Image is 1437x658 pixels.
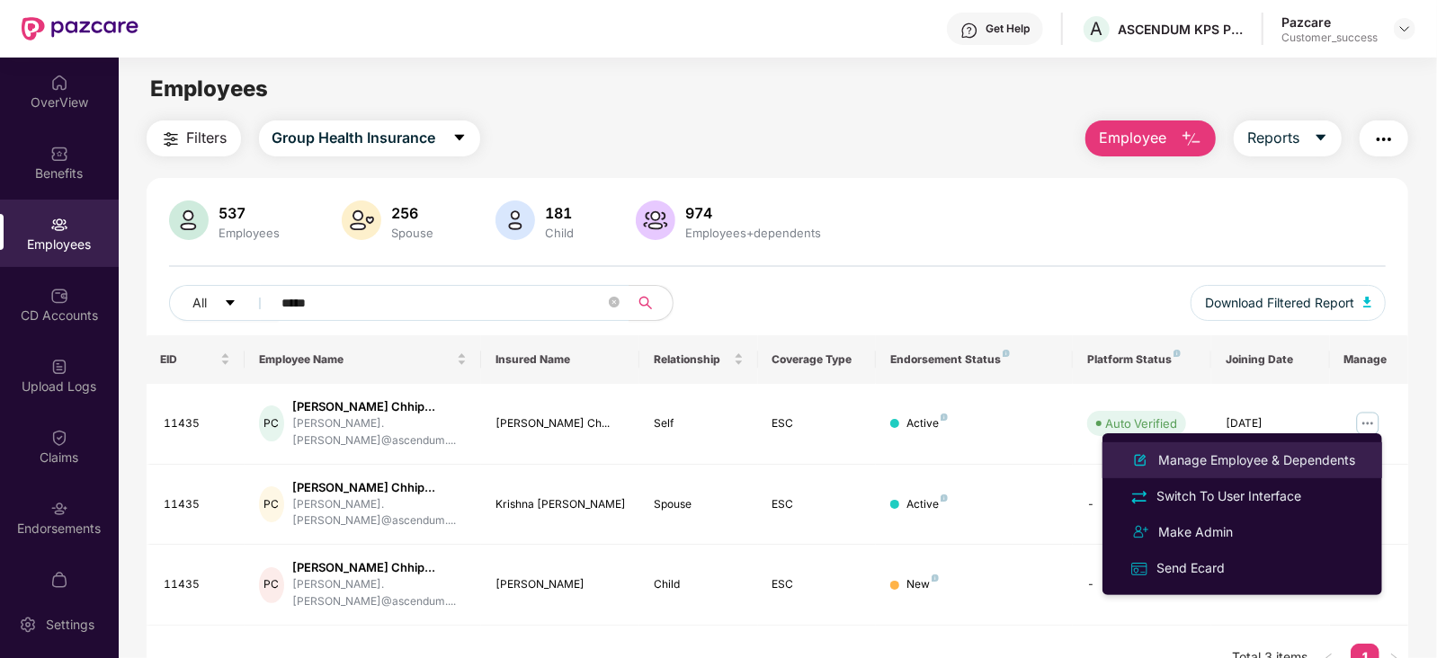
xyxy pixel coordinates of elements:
div: Endorsement Status [890,352,1058,367]
img: manageButton [1353,409,1382,438]
span: search [629,296,664,310]
div: Active [906,415,948,432]
div: Child [542,226,578,240]
span: Employees [150,76,268,102]
div: Send Ecard [1153,558,1228,578]
img: svg+xml;base64,PHN2ZyB4bWxucz0iaHR0cDovL3d3dy53My5vcmcvMjAwMC9zdmciIHdpZHRoPSI4IiBoZWlnaHQ9IjgiIH... [941,494,948,502]
img: svg+xml;base64,PHN2ZyB4bWxucz0iaHR0cDovL3d3dy53My5vcmcvMjAwMC9zdmciIHdpZHRoPSIyNCIgaGVpZ2h0PSIyNC... [1129,521,1151,543]
span: A [1091,18,1103,40]
div: ESC [772,496,862,513]
img: svg+xml;base64,PHN2ZyB4bWxucz0iaHR0cDovL3d3dy53My5vcmcvMjAwMC9zdmciIHhtbG5zOnhsaW5rPSJodHRwOi8vd3... [495,200,535,240]
span: All [193,293,208,313]
div: Self [654,415,744,432]
div: Spouse [388,226,438,240]
span: Filters [187,127,228,149]
img: svg+xml;base64,PHN2ZyB4bWxucz0iaHR0cDovL3d3dy53My5vcmcvMjAwMC9zdmciIHhtbG5zOnhsaW5rPSJodHRwOi8vd3... [1181,129,1202,150]
button: Filters [147,120,241,156]
div: Employees+dependents [683,226,826,240]
span: Employee Name [259,352,453,367]
th: Joining Date [1211,335,1330,384]
img: svg+xml;base64,PHN2ZyB4bWxucz0iaHR0cDovL3d3dy53My5vcmcvMjAwMC9zdmciIHhtbG5zOnhsaW5rPSJodHRwOi8vd3... [1129,449,1151,471]
span: Relationship [654,352,730,367]
img: svg+xml;base64,PHN2ZyBpZD0iQ2xhaW0iIHhtbG5zPSJodHRwOi8vd3d3LnczLm9yZy8yMDAwL3N2ZyIgd2lkdGg9IjIwIi... [50,429,68,447]
span: Reports [1247,127,1299,149]
div: Manage Employee & Dependents [1155,450,1359,470]
th: Manage [1330,335,1409,384]
button: Download Filtered Report [1191,285,1387,321]
img: svg+xml;base64,PHN2ZyB4bWxucz0iaHR0cDovL3d3dy53My5vcmcvMjAwMC9zdmciIHdpZHRoPSI4IiBoZWlnaHQ9IjgiIH... [1003,350,1010,357]
img: svg+xml;base64,PHN2ZyBpZD0iRW1wbG95ZWVzIiB4bWxucz0iaHR0cDovL3d3dy53My5vcmcvMjAwMC9zdmciIHdpZHRoPS... [50,216,68,234]
div: [PERSON_NAME] Chhip... [293,479,468,496]
div: Pazcare [1281,13,1378,31]
div: Active [906,496,948,513]
th: EID [147,335,245,384]
img: svg+xml;base64,PHN2ZyBpZD0iRHJvcGRvd24tMzJ4MzIiIHhtbG5zPSJodHRwOi8vd3d3LnczLm9yZy8yMDAwL3N2ZyIgd2... [1397,22,1412,36]
div: [PERSON_NAME] Chhip... [293,398,468,415]
div: ESC [772,576,862,593]
img: svg+xml;base64,PHN2ZyB4bWxucz0iaHR0cDovL3d3dy53My5vcmcvMjAwMC9zdmciIHdpZHRoPSIyNCIgaGVpZ2h0PSIyNC... [1129,487,1149,507]
div: 537 [216,204,284,222]
span: Group Health Insurance [272,127,436,149]
div: [PERSON_NAME].[PERSON_NAME]@ascendum.... [293,415,468,449]
img: svg+xml;base64,PHN2ZyBpZD0iQ0RfQWNjb3VudHMiIGRhdGEtbmFtZT0iQ0QgQWNjb3VudHMiIHhtbG5zPSJodHRwOi8vd3... [50,287,68,305]
div: Make Admin [1155,522,1236,542]
span: close-circle [609,297,620,307]
span: Employee [1099,127,1166,149]
img: svg+xml;base64,PHN2ZyB4bWxucz0iaHR0cDovL3d3dy53My5vcmcvMjAwMC9zdmciIHdpZHRoPSIxNiIgaGVpZ2h0PSIxNi... [1129,559,1149,579]
img: svg+xml;base64,PHN2ZyBpZD0iQmVuZWZpdHMiIHhtbG5zPSJodHRwOi8vd3d3LnczLm9yZy8yMDAwL3N2ZyIgd2lkdGg9Ij... [50,145,68,163]
div: Customer_success [1281,31,1378,45]
img: svg+xml;base64,PHN2ZyB4bWxucz0iaHR0cDovL3d3dy53My5vcmcvMjAwMC9zdmciIHdpZHRoPSIyNCIgaGVpZ2h0PSIyNC... [1373,129,1395,150]
button: Allcaret-down [169,285,279,321]
div: [DATE] [1226,415,1316,432]
div: Auto Verified [1105,414,1177,432]
div: [PERSON_NAME].[PERSON_NAME]@ascendum.... [293,576,468,610]
div: PC [259,486,283,522]
span: caret-down [452,130,467,147]
img: svg+xml;base64,PHN2ZyBpZD0iRW5kb3JzZW1lbnRzIiB4bWxucz0iaHR0cDovL3d3dy53My5vcmcvMjAwMC9zdmciIHdpZH... [50,500,68,518]
img: svg+xml;base64,PHN2ZyBpZD0iTXlfT3JkZXJzIiBkYXRhLW5hbWU9Ik15IE9yZGVycyIgeG1sbnM9Imh0dHA6Ly93d3cudz... [50,571,68,589]
div: ESC [772,415,862,432]
span: caret-down [1314,130,1328,147]
button: search [629,285,674,321]
div: PC [259,405,283,441]
div: New [906,576,939,593]
td: - [1073,545,1211,626]
span: EID [161,352,218,367]
div: 11435 [165,496,231,513]
img: svg+xml;base64,PHN2ZyB4bWxucz0iaHR0cDovL3d3dy53My5vcmcvMjAwMC9zdmciIHhtbG5zOnhsaW5rPSJodHRwOi8vd3... [1363,297,1372,307]
div: 181 [542,204,578,222]
th: Relationship [639,335,758,384]
img: svg+xml;base64,PHN2ZyBpZD0iVXBsb2FkX0xvZ3MiIGRhdGEtbmFtZT0iVXBsb2FkIExvZ3MiIHhtbG5zPSJodHRwOi8vd3... [50,358,68,376]
th: Coverage Type [758,335,877,384]
span: caret-down [224,297,237,311]
div: PC [259,567,283,603]
div: [PERSON_NAME] Chhip... [293,559,468,576]
div: [PERSON_NAME] Ch... [495,415,624,432]
img: svg+xml;base64,PHN2ZyB4bWxucz0iaHR0cDovL3d3dy53My5vcmcvMjAwMC9zdmciIHdpZHRoPSIyNCIgaGVpZ2h0PSIyNC... [160,129,182,150]
div: ASCENDUM KPS PRIVATE LIMITED [1118,21,1244,38]
span: Download Filtered Report [1205,293,1354,313]
img: svg+xml;base64,PHN2ZyB4bWxucz0iaHR0cDovL3d3dy53My5vcmcvMjAwMC9zdmciIHdpZHRoPSI4IiBoZWlnaHQ9IjgiIH... [932,574,939,582]
button: Group Health Insurancecaret-down [259,120,480,156]
div: Platform Status [1087,352,1197,367]
img: svg+xml;base64,PHN2ZyB4bWxucz0iaHR0cDovL3d3dy53My5vcmcvMjAwMC9zdmciIHdpZHRoPSI4IiBoZWlnaHQ9IjgiIH... [941,413,948,421]
img: svg+xml;base64,PHN2ZyB4bWxucz0iaHR0cDovL3d3dy53My5vcmcvMjAwMC9zdmciIHhtbG5zOnhsaW5rPSJodHRwOi8vd3... [636,200,675,240]
img: svg+xml;base64,PHN2ZyB4bWxucz0iaHR0cDovL3d3dy53My5vcmcvMjAwMC9zdmciIHhtbG5zOnhsaW5rPSJodHRwOi8vd3... [169,200,209,240]
div: Spouse [654,496,744,513]
div: Krishna [PERSON_NAME] [495,496,624,513]
img: svg+xml;base64,PHN2ZyBpZD0iSG9tZSIgeG1sbnM9Imh0dHA6Ly93d3cudzMub3JnLzIwMDAvc3ZnIiB3aWR0aD0iMjAiIG... [50,74,68,92]
div: Employees [216,226,284,240]
img: svg+xml;base64,PHN2ZyBpZD0iSGVscC0zMngzMiIgeG1sbnM9Imh0dHA6Ly93d3cudzMub3JnLzIwMDAvc3ZnIiB3aWR0aD... [960,22,978,40]
div: Child [654,576,744,593]
div: [PERSON_NAME] [495,576,624,593]
div: 11435 [165,415,231,432]
th: Insured Name [481,335,638,384]
div: Switch To User Interface [1153,486,1305,506]
div: [PERSON_NAME].[PERSON_NAME]@ascendum.... [293,496,468,530]
div: 974 [683,204,826,222]
div: 11435 [165,576,231,593]
div: 256 [388,204,438,222]
button: Reportscaret-down [1234,120,1342,156]
td: - [1073,465,1211,546]
img: svg+xml;base64,PHN2ZyBpZD0iU2V0dGluZy0yMHgyMCIgeG1sbnM9Imh0dHA6Ly93d3cudzMub3JnLzIwMDAvc3ZnIiB3aW... [19,616,37,634]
